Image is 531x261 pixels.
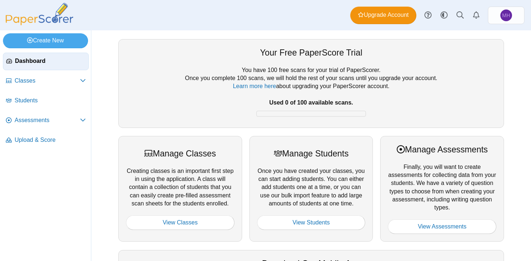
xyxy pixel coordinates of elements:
[3,72,89,90] a: Classes
[358,11,409,19] span: Upgrade Account
[3,112,89,129] a: Assessments
[126,47,496,58] div: Your Free PaperScore Trial
[380,136,504,242] div: Finally, you will want to create assessments for collecting data from your students. We have a va...
[3,20,76,26] a: PaperScorer
[126,66,496,120] div: You have 100 free scans for your trial of PaperScorer. Once you complete 100 scans, we will hold ...
[15,136,86,144] span: Upload & Score
[388,219,496,234] a: View Assessments
[15,57,85,65] span: Dashboard
[126,148,234,159] div: Manage Classes
[249,136,373,242] div: Once you have created your classes, you can start adding students. You can either add students on...
[388,144,496,155] div: Manage Assessments
[488,7,524,24] a: Maura Haward
[350,7,416,24] a: Upgrade Account
[15,77,80,85] span: Classes
[118,136,242,242] div: Creating classes is an important first step in using the application. A class will contain a coll...
[3,132,89,149] a: Upload & Score
[257,148,366,159] div: Manage Students
[15,97,86,105] span: Students
[126,215,234,230] a: View Classes
[3,3,76,25] img: PaperScorer
[257,215,366,230] a: View Students
[3,33,88,48] a: Create New
[502,13,510,18] span: Maura Haward
[269,99,353,106] b: Used 0 of 100 available scans.
[15,116,80,124] span: Assessments
[233,83,276,89] a: Learn more here
[3,92,89,110] a: Students
[3,53,89,70] a: Dashboard
[468,7,484,23] a: Alerts
[500,10,512,21] span: Maura Haward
